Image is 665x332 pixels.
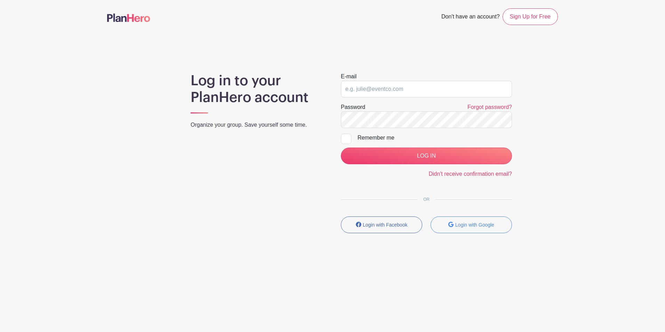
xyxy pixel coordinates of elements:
label: Password [341,103,365,111]
h1: Log in to your PlanHero account [191,72,324,106]
p: Organize your group. Save yourself some time. [191,121,324,129]
small: Login with Google [455,222,494,228]
button: Login with Facebook [341,216,422,233]
span: OR [418,197,435,202]
span: Don't have an account? [441,10,500,25]
button: Login with Google [431,216,512,233]
input: e.g. julie@eventco.com [341,81,512,97]
input: LOG IN [341,148,512,164]
label: E-mail [341,72,356,81]
div: Remember me [358,134,512,142]
small: Login with Facebook [363,222,407,228]
a: Didn't receive confirmation email? [428,171,512,177]
img: logo-507f7623f17ff9eddc593b1ce0a138ce2505c220e1c5a4e2b4648c50719b7d32.svg [107,14,150,22]
a: Forgot password? [467,104,512,110]
a: Sign Up for Free [503,8,558,25]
